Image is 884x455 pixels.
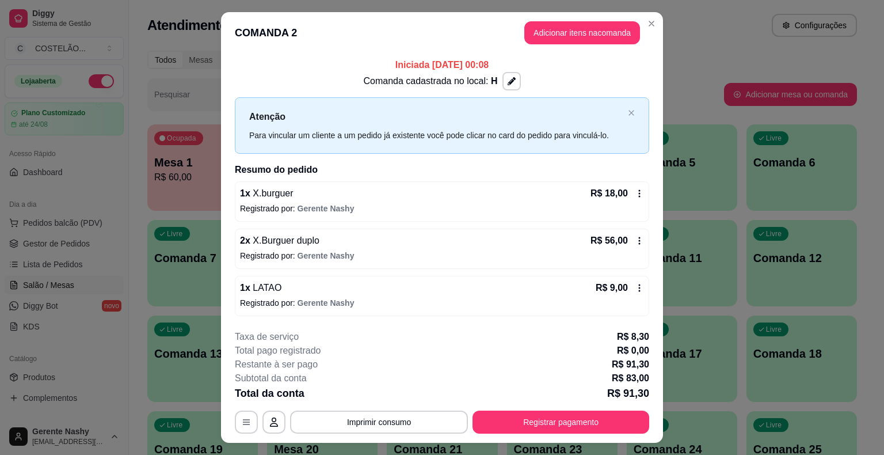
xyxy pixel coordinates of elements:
[298,204,355,213] span: Gerente Nashy
[612,358,649,371] p: R$ 91,30
[491,76,498,86] span: H
[298,298,355,308] span: Gerente Nashy
[628,109,635,116] span: close
[240,250,644,261] p: Registrado por:
[642,14,661,33] button: Close
[240,187,294,200] p: 1 x
[473,411,649,434] button: Registrar pagamento
[250,283,282,293] span: LATAO
[221,12,663,54] header: COMANDA 2
[298,251,355,260] span: Gerente Nashy
[235,385,304,401] p: Total da conta
[363,74,497,88] p: Comanda cadastrada no local:
[235,344,321,358] p: Total pago registrado
[628,109,635,117] button: close
[240,297,644,309] p: Registrado por:
[249,129,623,142] div: Para vincular um cliente a um pedido já existente você pode clicar no card do pedido para vinculá...
[235,330,299,344] p: Taxa de serviço
[235,58,649,72] p: Iniciada [DATE] 00:08
[235,371,307,385] p: Subtotal da conta
[250,188,294,198] span: X.burguer
[590,187,628,200] p: R$ 18,00
[617,330,649,344] p: R$ 8,30
[617,344,649,358] p: R$ 0,00
[612,371,649,385] p: R$ 83,00
[240,203,644,214] p: Registrado por:
[235,163,649,177] h2: Resumo do pedido
[596,281,628,295] p: R$ 9,00
[590,234,628,248] p: R$ 56,00
[240,281,281,295] p: 1 x
[249,109,623,124] p: Atenção
[524,21,640,44] button: Adicionar itens nacomanda
[290,411,468,434] button: Imprimir consumo
[250,236,319,245] span: X.Burguer duplo
[235,358,318,371] p: Restante à ser pago
[240,234,319,248] p: 2 x
[607,385,649,401] p: R$ 91,30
